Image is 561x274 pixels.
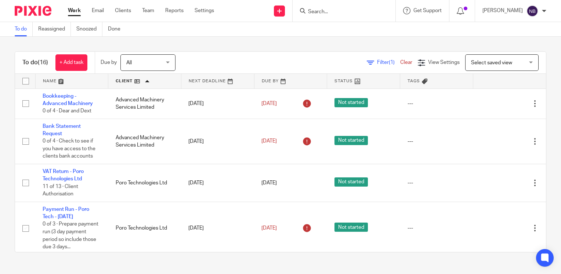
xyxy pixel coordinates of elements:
a: Settings [195,7,214,14]
span: Not started [334,98,368,107]
a: Reassigned [38,22,71,36]
a: VAT Return - Poro Technologies Ltd [43,169,84,181]
a: Payment Run - Poro Tech - [DATE] [43,207,89,219]
td: [DATE] [181,202,254,255]
span: Not started [334,136,368,145]
a: Clear [400,60,412,65]
a: + Add task [55,54,87,71]
span: View Settings [428,60,460,65]
span: [DATE] [261,139,277,144]
span: Tags [408,79,420,83]
a: Work [68,7,81,14]
div: --- [408,138,466,145]
td: Poro Technologies Ltd [108,164,181,202]
td: [DATE] [181,89,254,119]
input: Search [307,9,373,15]
span: 0 of 3 · Prepare payment run (3 day payment period so include those due 3 days... [43,222,98,250]
td: [DATE] [181,119,254,164]
a: Done [108,22,126,36]
span: 0 of 4 · Dear and Dext [43,108,91,113]
p: Due by [101,59,117,66]
td: Poro Technologies Ltd [108,202,181,255]
a: Email [92,7,104,14]
a: Clients [115,7,131,14]
span: [DATE] [261,180,277,185]
img: Pixie [15,6,51,16]
h1: To do [22,59,48,66]
span: 11 of 13 · Client Authorisation [43,184,78,197]
span: [DATE] [261,226,277,231]
span: 0 of 4 · Check to see if you have access to the clients bank accounts [43,139,95,159]
td: [DATE] [181,164,254,202]
a: Bank Statement Request [43,124,81,136]
span: Not started [334,177,368,187]
span: [DATE] [261,101,277,106]
span: (16) [38,60,48,65]
div: --- [408,224,466,232]
span: All [126,60,132,65]
a: Snoozed [76,22,102,36]
img: svg%3E [526,5,538,17]
a: Reports [165,7,184,14]
p: [PERSON_NAME] [482,7,523,14]
td: Advanced Machinery Services Limited [108,119,181,164]
span: Filter [377,60,400,65]
a: Team [142,7,154,14]
span: Get Support [413,8,442,13]
span: Select saved view [471,60,512,65]
span: Not started [334,223,368,232]
a: Bookkeeping - Advanced Machinery [43,94,93,106]
a: To do [15,22,33,36]
td: Advanced Machinery Services Limited [108,89,181,119]
div: --- [408,179,466,187]
div: --- [408,100,466,107]
span: (1) [389,60,395,65]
